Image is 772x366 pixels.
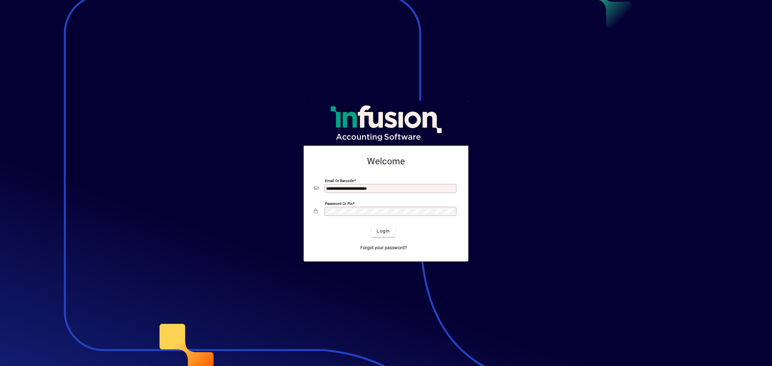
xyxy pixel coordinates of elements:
[325,178,354,183] mat-label: Email or Barcode
[358,242,409,254] a: Forgot your password?
[372,225,395,237] button: Login
[325,201,353,206] mat-label: Password or Pin
[377,228,390,234] span: Login
[360,244,407,251] span: Forgot your password?
[314,156,458,167] h2: Welcome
